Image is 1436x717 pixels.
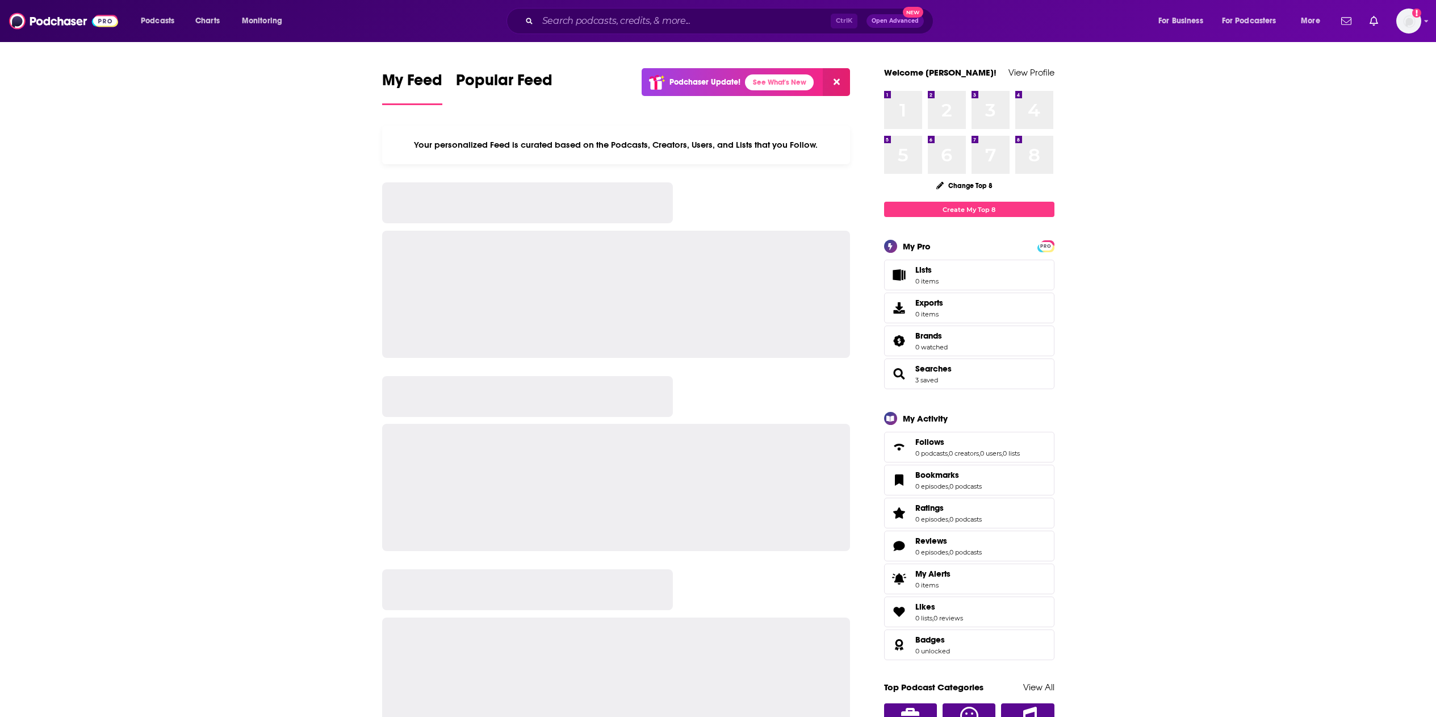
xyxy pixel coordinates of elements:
[9,10,118,32] img: Podchaser - Follow, Share and Rate Podcasts
[948,449,949,457] span: ,
[884,465,1054,495] span: Bookmarks
[979,449,980,457] span: ,
[903,241,931,252] div: My Pro
[1396,9,1421,34] img: User Profile
[1337,11,1356,31] a: Show notifications dropdown
[456,70,552,97] span: Popular Feed
[888,538,911,554] a: Reviews
[888,604,911,620] a: Likes
[888,300,911,316] span: Exports
[141,13,174,29] span: Podcasts
[915,437,1020,447] a: Follows
[884,326,1054,356] span: Brands
[884,293,1054,323] a: Exports
[884,531,1054,561] span: Reviews
[915,331,942,341] span: Brands
[915,503,982,513] a: Ratings
[932,614,933,622] span: ,
[915,503,944,513] span: Ratings
[949,482,982,490] a: 0 podcasts
[884,260,1054,290] a: Lists
[456,70,552,105] a: Popular Feed
[382,70,442,105] a: My Feed
[745,74,814,90] a: See What's New
[133,12,189,30] button: open menu
[884,630,1054,660] span: Badges
[884,67,997,78] a: Welcome [PERSON_NAME]!
[915,647,950,655] a: 0 unlocked
[915,482,948,490] a: 0 episodes
[915,265,939,275] span: Lists
[915,569,951,579] span: My Alerts
[915,536,947,546] span: Reviews
[888,637,911,653] a: Badges
[915,602,935,612] span: Likes
[1003,449,1020,457] a: 0 lists
[382,70,442,97] span: My Feed
[930,178,1000,193] button: Change Top 8
[872,18,919,24] span: Open Advanced
[1150,12,1217,30] button: open menu
[1222,13,1276,29] span: For Podcasters
[1158,13,1203,29] span: For Business
[888,333,911,349] a: Brands
[915,298,943,308] span: Exports
[888,366,911,382] a: Searches
[949,515,982,523] a: 0 podcasts
[1039,242,1053,251] span: PRO
[933,614,963,622] a: 0 reviews
[888,472,911,488] a: Bookmarks
[1293,12,1334,30] button: open menu
[948,482,949,490] span: ,
[884,202,1054,217] a: Create My Top 8
[915,470,982,480] a: Bookmarks
[234,12,297,30] button: open menu
[538,12,831,30] input: Search podcasts, credits, & more...
[903,413,948,424] div: My Activity
[1396,9,1421,34] button: Show profile menu
[884,682,983,693] a: Top Podcast Categories
[884,358,1054,389] span: Searches
[915,310,943,318] span: 0 items
[903,7,923,18] span: New
[915,614,932,622] a: 0 lists
[1023,682,1054,693] a: View All
[831,14,857,28] span: Ctrl K
[888,267,911,283] span: Lists
[915,515,948,523] a: 0 episodes
[948,548,949,556] span: ,
[517,8,944,34] div: Search podcasts, credits, & more...
[915,548,948,556] a: 0 episodes
[949,548,982,556] a: 0 podcasts
[188,12,227,30] a: Charts
[948,515,949,523] span: ,
[1365,11,1383,31] a: Show notifications dropdown
[915,449,948,457] a: 0 podcasts
[1412,9,1421,18] svg: Add a profile image
[949,449,979,457] a: 0 creators
[915,635,950,645] a: Badges
[1301,13,1320,29] span: More
[884,597,1054,627] span: Likes
[195,13,220,29] span: Charts
[915,536,982,546] a: Reviews
[888,439,911,455] a: Follows
[1039,241,1053,250] a: PRO
[915,331,948,341] a: Brands
[1002,449,1003,457] span: ,
[915,265,932,275] span: Lists
[915,602,963,612] a: Likes
[915,364,952,374] span: Searches
[888,505,911,521] a: Ratings
[242,13,282,29] span: Monitoring
[888,571,911,587] span: My Alerts
[915,470,959,480] span: Bookmarks
[915,277,939,285] span: 0 items
[1396,9,1421,34] span: Logged in as leahlevin
[884,564,1054,594] a: My Alerts
[915,376,938,384] a: 3 saved
[866,14,924,28] button: Open AdvancedNew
